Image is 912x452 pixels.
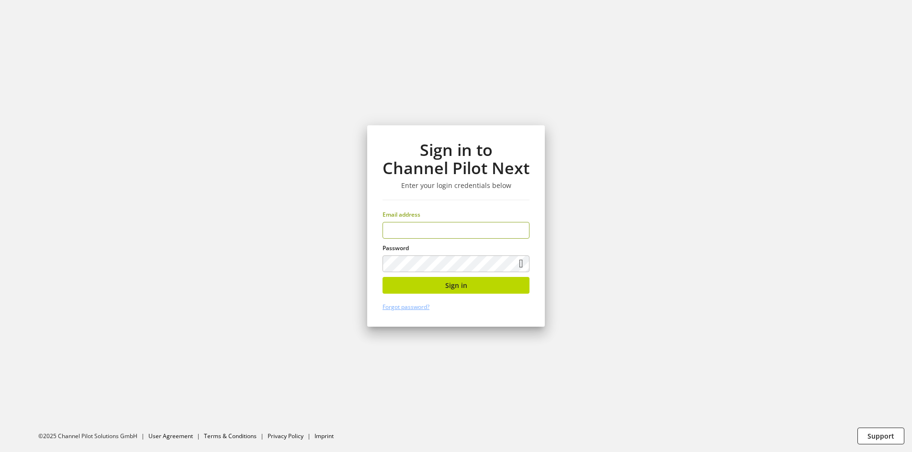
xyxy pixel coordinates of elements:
h1: Sign in to Channel Pilot Next [383,141,529,177]
keeper-lock: Open Keeper Popup [513,225,524,236]
span: Email address [383,210,420,219]
span: Support [867,431,894,441]
a: Privacy Policy [268,432,304,440]
h3: Enter your login credentials below [383,181,529,190]
span: Password [383,244,409,252]
a: Terms & Conditions [204,432,257,440]
button: Support [857,428,904,444]
li: ©2025 Channel Pilot Solutions GmbH [38,432,148,441]
a: Forgot password? [383,303,429,311]
a: Imprint [315,432,334,440]
button: Sign in [383,277,529,294]
span: Sign in [445,280,467,290]
a: User Agreement [148,432,193,440]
